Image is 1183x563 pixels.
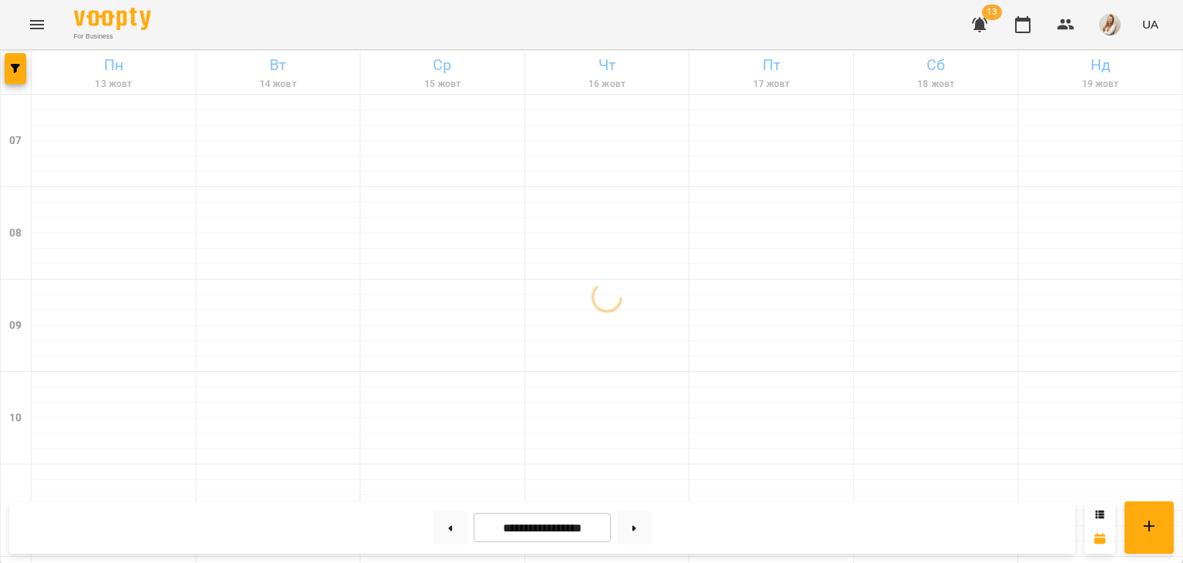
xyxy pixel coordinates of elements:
[9,132,22,149] h6: 07
[692,77,851,92] h6: 17 жовт
[1020,77,1180,92] h6: 19 жовт
[363,77,522,92] h6: 15 жовт
[18,6,55,43] button: Menu
[528,53,687,77] h6: Чт
[856,53,1016,77] h6: Сб
[1136,10,1165,39] button: UA
[199,77,358,92] h6: 14 жовт
[9,317,22,334] h6: 09
[363,53,522,77] h6: Ср
[1020,53,1180,77] h6: Нд
[34,53,193,77] h6: Пн
[1142,16,1158,32] span: UA
[74,8,151,30] img: Voopty Logo
[34,77,193,92] h6: 13 жовт
[74,32,151,42] span: For Business
[199,53,358,77] h6: Вт
[9,410,22,427] h6: 10
[1099,14,1121,35] img: db46d55e6fdf8c79d257263fe8ff9f52.jpeg
[528,77,687,92] h6: 16 жовт
[856,77,1016,92] h6: 18 жовт
[9,225,22,242] h6: 08
[692,53,851,77] h6: Пт
[982,5,1002,20] span: 13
